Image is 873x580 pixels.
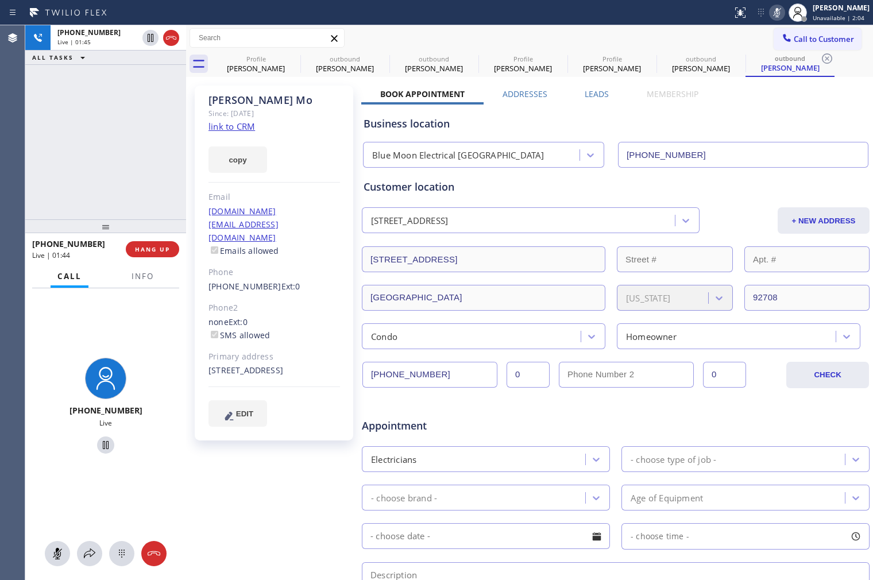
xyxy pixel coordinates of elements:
span: EDIT [236,409,253,418]
span: Ext: 0 [229,316,248,327]
input: Street # [617,246,733,272]
label: Emails allowed [208,245,279,256]
div: Blue Moon Electrical [GEOGRAPHIC_DATA] [372,149,544,162]
button: Call [51,265,88,288]
button: Open dialpad [109,541,134,566]
div: Profile [213,55,299,63]
div: Since: [DATE] [208,107,340,120]
div: outbound [302,55,388,63]
label: Addresses [503,88,547,99]
div: Ronaldo Mercado [213,51,299,77]
div: [PERSON_NAME] [813,3,870,13]
input: Emails allowed [211,246,218,254]
button: Hang up [141,541,167,566]
input: City [362,285,605,311]
div: outbound [747,54,833,63]
button: Info [125,265,161,288]
div: Phone [208,266,340,279]
div: [PERSON_NAME] Mo [208,94,340,107]
button: Hold Customer [142,30,159,46]
button: Open directory [77,541,102,566]
div: [STREET_ADDRESS] [208,364,340,377]
button: ALL TASKS [25,51,96,64]
button: CHECK [786,362,869,388]
input: Phone Number [618,142,868,168]
div: Business location [364,116,868,132]
span: HANG UP [135,245,170,253]
div: Condo [371,330,397,343]
span: Live | 01:45 [57,38,91,46]
span: Call to Customer [794,34,854,44]
button: Mute [769,5,785,21]
button: Mute [45,541,70,566]
div: Laura Mo [391,51,477,77]
div: Age of Equipment [631,491,703,504]
button: + NEW ADDRESS [778,207,870,234]
span: - choose time - [631,531,689,542]
div: [PERSON_NAME] [391,63,477,74]
a: [PHONE_NUMBER] [208,281,281,292]
span: Ext: 0 [281,281,300,292]
div: [PERSON_NAME] [658,63,744,74]
div: Primary address [208,350,340,364]
input: Address [362,246,605,272]
span: Info [132,271,154,281]
div: Homeowner [626,330,677,343]
a: link to CRM [208,121,255,132]
button: EDIT [208,400,267,427]
div: [PERSON_NAME] [569,63,655,74]
div: Laura Mo [747,51,833,76]
div: Daniela Pomefil [302,51,388,77]
button: copy [208,146,267,173]
div: Profile [480,55,566,63]
input: SMS allowed [211,331,218,338]
span: Live | 01:44 [32,250,70,260]
input: Search [190,29,344,47]
div: Angelina Ross [480,51,566,77]
div: Phone2 [208,301,340,315]
div: Ronaldo Mercado [569,51,655,77]
span: [PHONE_NUMBER] [69,405,142,416]
input: Ext. [507,362,550,388]
span: Live [99,418,112,428]
span: Appointment [362,418,530,434]
button: Hold Customer [97,436,114,454]
span: Call [57,271,82,281]
div: - choose type of job - [631,453,716,466]
div: outbound [658,55,744,63]
div: Laura Mo [658,51,744,77]
input: Phone Number 2 [559,362,694,388]
span: Unavailable | 2:04 [813,14,864,22]
div: none [208,316,340,342]
div: [PERSON_NAME] [213,63,299,74]
label: Leads [585,88,609,99]
label: Membership [647,88,698,99]
input: Ext. 2 [703,362,746,388]
div: [PERSON_NAME] [480,63,566,74]
button: HANG UP [126,241,179,257]
div: Email [208,191,340,204]
div: Electricians [371,453,416,466]
a: [DOMAIN_NAME][EMAIL_ADDRESS][DOMAIN_NAME] [208,206,279,243]
div: - choose brand - [371,491,437,504]
span: ALL TASKS [32,53,74,61]
input: Phone Number [362,362,497,388]
input: Apt. # [744,246,870,272]
div: Customer location [364,179,868,195]
label: SMS allowed [208,330,270,341]
span: [PHONE_NUMBER] [32,238,105,249]
div: [STREET_ADDRESS] [371,214,448,227]
input: - choose date - [362,523,610,549]
div: outbound [391,55,477,63]
div: Profile [569,55,655,63]
div: [PERSON_NAME] [302,63,388,74]
div: [PERSON_NAME] [747,63,833,73]
input: ZIP [744,285,870,311]
button: Hang up [163,30,179,46]
span: [PHONE_NUMBER] [57,28,121,37]
button: Call to Customer [774,28,862,50]
label: Book Appointment [380,88,465,99]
